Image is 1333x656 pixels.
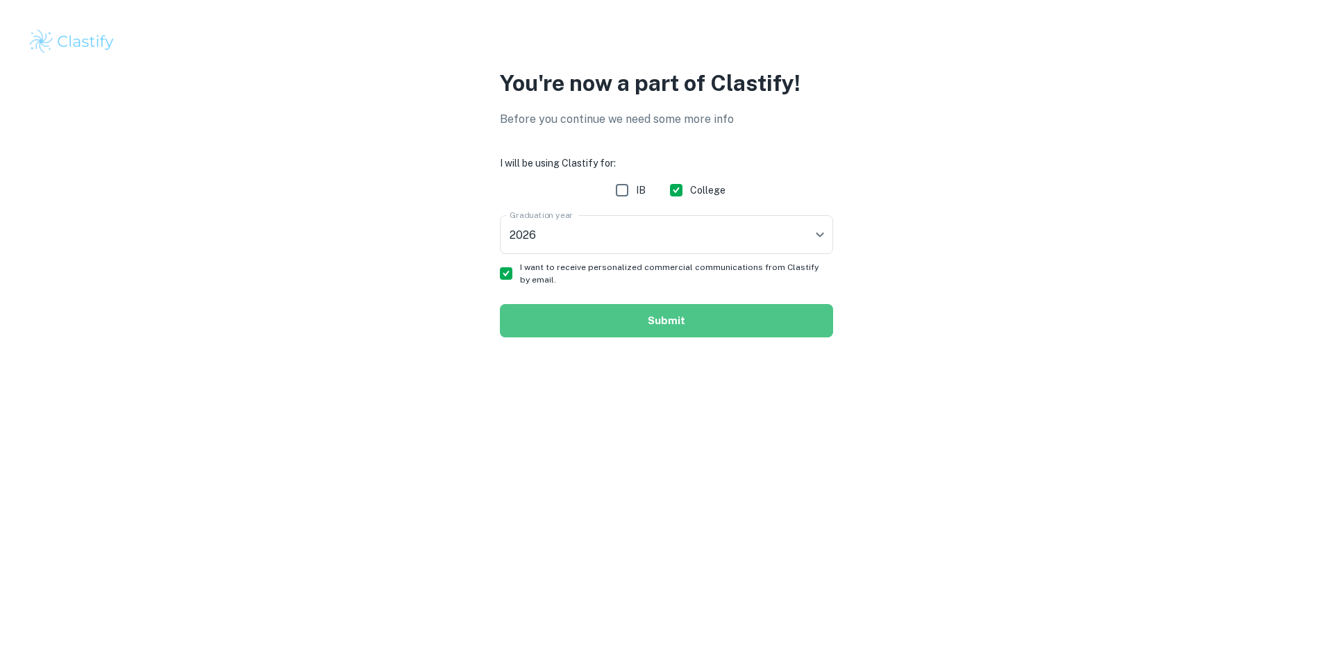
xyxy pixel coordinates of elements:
h6: I will be using Clastify for: [500,155,833,171]
label: Graduation year [510,209,573,221]
div: 2026 [500,215,833,254]
span: College [690,183,726,198]
span: I want to receive personalized commercial communications from Clastify by email. [520,261,822,286]
span: IB [636,183,646,198]
p: Before you continue we need some more info [500,111,833,128]
p: You're now a part of Clastify! [500,67,833,100]
img: Clastify logo [28,28,116,56]
button: Submit [500,304,833,337]
a: Clastify logo [28,28,1305,56]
